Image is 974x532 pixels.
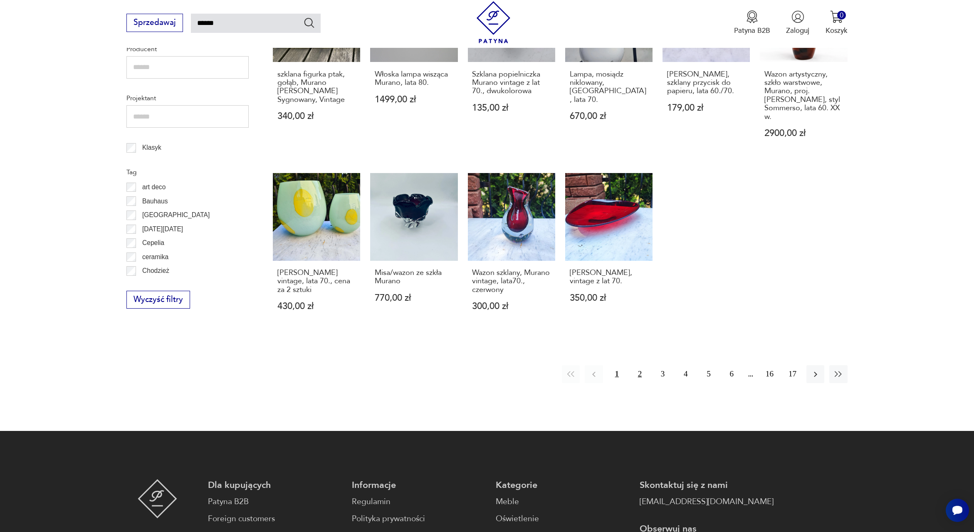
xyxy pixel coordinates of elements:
[667,104,746,112] p: 179,00 zł
[375,95,453,104] p: 1499,00 zł
[208,496,342,508] a: Patyna B2B
[142,238,164,248] p: Cepelia
[277,269,356,294] h3: [PERSON_NAME] vintage, lata 70., cena za 2 sztuki
[375,269,453,286] h3: Misa/wazon ze szkła Murano
[786,26,809,35] p: Zaloguj
[472,1,514,43] img: Patyna - sklep z meblami i dekoracjami vintage
[208,479,342,491] p: Dla kupujących
[472,269,551,294] h3: Wazon szklany, Murano vintage, lata70., czerwony
[837,11,846,20] div: 0
[375,70,453,87] h3: Włoska lampa wisząca Murano, lata 80.
[496,496,630,508] a: Meble
[764,129,843,138] p: 2900,00 zł
[126,93,249,104] p: Projektant
[677,365,695,383] button: 4
[734,10,770,35] button: Patyna B2B
[570,70,648,104] h3: Lampa, mosiądz niklowany, [GEOGRAPHIC_DATA], lata 70.
[208,513,342,525] a: Foreign customers
[654,365,672,383] button: 3
[826,26,848,35] p: Koszyk
[126,20,183,27] a: Sprzedawaj
[142,196,168,207] p: Bauhaus
[472,104,551,112] p: 135,00 zł
[786,10,809,35] button: Zaloguj
[277,112,356,121] p: 340,00 zł
[570,269,648,286] h3: [PERSON_NAME], vintage z lat 70.
[640,496,774,508] a: [EMAIL_ADDRESS][DOMAIN_NAME]
[784,365,801,383] button: 17
[761,365,779,383] button: 16
[570,112,648,121] p: 670,00 zł
[126,44,249,54] p: Producent
[734,26,770,35] p: Patyna B2B
[352,513,486,525] a: Polityka prywatności
[700,365,717,383] button: 5
[830,10,843,23] img: Ikona koszyka
[352,479,486,491] p: Informacje
[126,14,183,32] button: Sprzedawaj
[667,70,746,96] h3: [PERSON_NAME], szklany przycisk do papieru, lata 60./70.
[303,17,315,29] button: Szukaj
[126,167,249,178] p: Tag
[277,302,356,311] p: 430,00 zł
[496,479,630,491] p: Kategorie
[375,294,453,302] p: 770,00 zł
[142,182,166,193] p: art deco
[142,224,183,235] p: [DATE][DATE]
[142,210,210,220] p: [GEOGRAPHIC_DATA]
[723,365,741,383] button: 6
[126,291,190,309] button: Wyczyść filtry
[273,173,360,330] a: Wazon Murano vintage, lata 70., cena za 2 sztuki[PERSON_NAME] vintage, lata 70., cena za 2 sztuki...
[826,10,848,35] button: 0Koszyk
[631,365,649,383] button: 2
[496,513,630,525] a: Oświetlenie
[791,10,804,23] img: Ikonka użytkownika
[764,70,843,121] h3: Wazon artystyczny, szkło warstwowe, Murano, proj. [PERSON_NAME], styl Sommerso, lata 60. XX w.
[138,479,177,518] img: Patyna - sklep z meblami i dekoracjami vintage
[142,142,161,153] p: Klasyk
[746,10,759,23] img: Ikona medalu
[142,265,169,276] p: Chodzież
[472,70,551,96] h3: Szklana popielniczka Murano vintage z lat 70., dwukolorowa
[352,496,486,508] a: Regulamin
[370,173,457,330] a: Misa/wazon ze szkła MuranoMisa/wazon ze szkła Murano770,00 zł
[608,365,626,383] button: 1
[640,479,774,491] p: Skontaktuj się z nami
[570,294,648,302] p: 350,00 zł
[142,252,168,262] p: ceramika
[142,280,167,290] p: Ćmielów
[734,10,770,35] a: Ikona medaluPatyna B2B
[565,173,653,330] a: Patera Murano rubinowa, vintage z lat 70.[PERSON_NAME], vintage z lat 70.350,00 zł
[472,302,551,311] p: 300,00 zł
[946,499,969,522] iframe: Smartsupp widget button
[277,70,356,104] h3: szklana figurka ptak, gołąb, Murano [PERSON_NAME] Sygnowany, Vintage
[468,173,555,330] a: Wazon szklany, Murano vintage, lata70., czerwonyWazon szklany, Murano vintage, lata70., czerwony3...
